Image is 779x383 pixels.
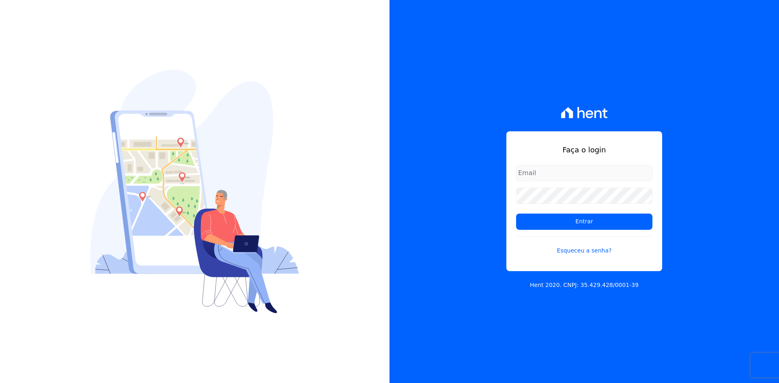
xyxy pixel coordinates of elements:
input: Entrar [516,214,652,230]
p: Hent 2020. CNPJ: 35.429.428/0001-39 [530,281,639,289]
img: Login [90,70,299,313]
h1: Faça o login [516,144,652,155]
a: Esqueceu a senha? [516,236,652,255]
input: Email [516,165,652,181]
